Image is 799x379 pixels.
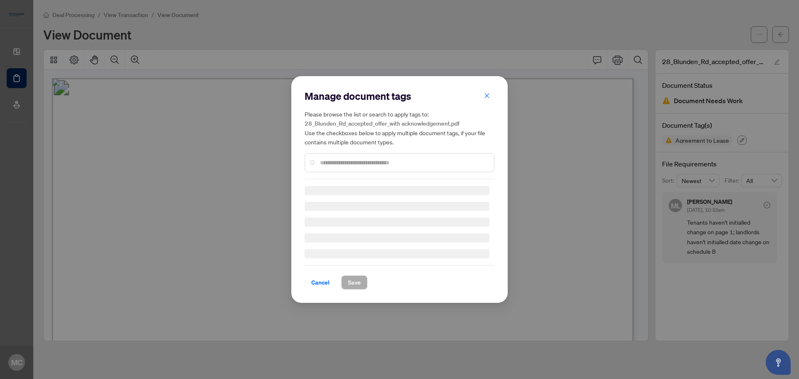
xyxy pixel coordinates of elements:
span: close [484,93,490,99]
h2: Manage document tags [305,89,494,103]
span: Cancel [311,276,330,289]
button: Open asap [766,350,791,375]
h5: Please browse the list or search to apply tags to: Use the checkboxes below to apply multiple doc... [305,109,494,146]
button: Cancel [305,275,336,290]
span: 28_Blunden_Rd_accepted_offer_with acknowledgement.pdf [305,120,459,127]
button: Save [341,275,367,290]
